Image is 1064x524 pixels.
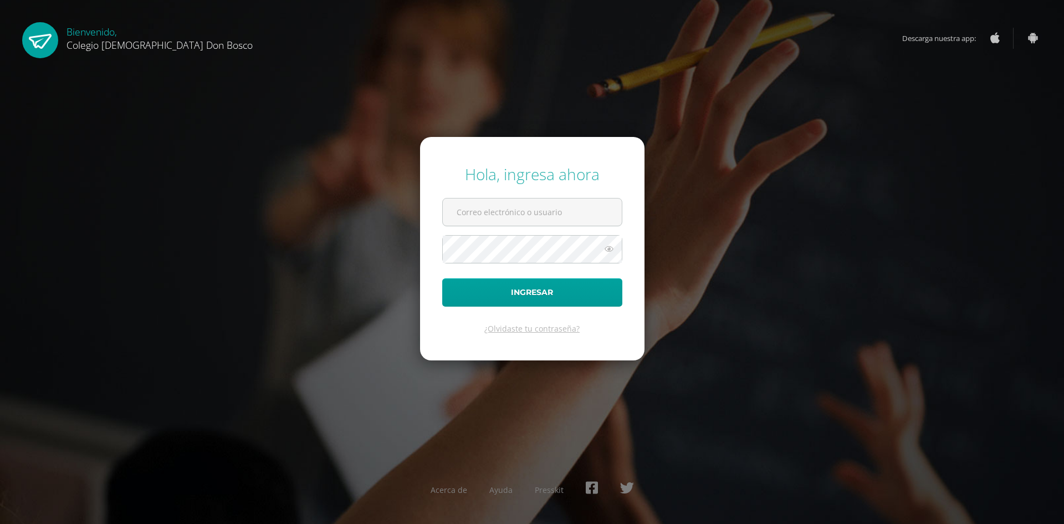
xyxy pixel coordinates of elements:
[442,164,622,185] div: Hola, ingresa ahora
[489,485,513,495] a: Ayuda
[442,278,622,307] button: Ingresar
[535,485,564,495] a: Presskit
[902,28,987,49] span: Descarga nuestra app:
[443,199,622,226] input: Correo electrónico o usuario
[66,38,253,52] span: Colegio [DEMOGRAPHIC_DATA] Don Bosco
[484,323,580,334] a: ¿Olvidaste tu contraseña?
[66,22,253,52] div: Bienvenido,
[431,485,467,495] a: Acerca de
